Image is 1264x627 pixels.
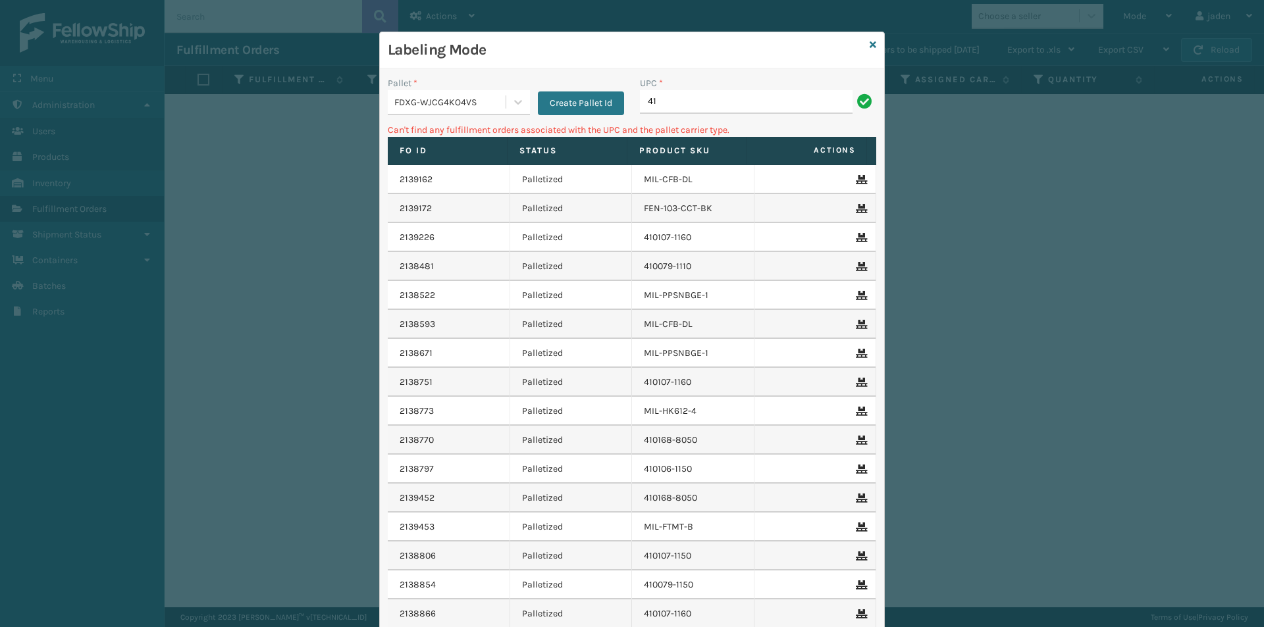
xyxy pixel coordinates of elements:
a: 2138797 [400,463,434,476]
td: Palletized [510,339,633,368]
td: Palletized [510,397,633,426]
td: MIL-FTMT-B [632,513,754,541]
td: MIL-CFB-DL [632,310,754,339]
a: 2139452 [400,491,434,505]
i: Remove From Pallet [856,522,864,532]
td: MIL-HK612-4 [632,397,754,426]
a: 2139172 [400,202,432,215]
td: MIL-PPSNBGE-1 [632,339,754,368]
i: Remove From Pallet [856,262,864,271]
label: Status [519,145,615,157]
td: MIL-CFB-DL [632,165,754,194]
span: Actions [751,139,864,161]
label: UPC [640,76,663,90]
i: Remove From Pallet [856,204,864,213]
a: 2138854 [400,578,436,591]
td: 410107-1150 [632,541,754,570]
td: 410107-1160 [632,368,754,397]
i: Remove From Pallet [856,175,864,184]
i: Remove From Pallet [856,378,864,387]
i: Remove From Pallet [856,551,864,561]
td: 410106-1150 [632,455,754,484]
i: Remove From Pallet [856,580,864,589]
a: 2139226 [400,231,434,244]
a: 2138770 [400,434,434,447]
td: Palletized [510,281,633,310]
td: 410079-1150 [632,570,754,599]
button: Create Pallet Id [538,91,624,115]
td: Palletized [510,484,633,513]
p: Can't find any fulfillment orders associated with the UPC and the pallet carrier type. [388,123,876,137]
a: 2138773 [400,405,434,418]
i: Remove From Pallet [856,233,864,242]
td: Palletized [510,541,633,570]
a: 2138593 [400,318,435,331]
td: Palletized [510,310,633,339]
i: Remove From Pallet [856,436,864,445]
td: Palletized [510,194,633,223]
td: Palletized [510,223,633,252]
td: Palletized [510,426,633,455]
td: Palletized [510,513,633,541]
td: Palletized [510,455,633,484]
a: 2138751 [400,376,433,389]
h3: Labeling Mode [388,40,864,60]
i: Remove From Pallet [856,291,864,300]
td: Palletized [510,165,633,194]
a: 2138671 [400,347,433,360]
label: Fo Id [400,145,495,157]
i: Remove From Pallet [856,464,864,474]
i: Remove From Pallet [856,320,864,329]
a: 2138866 [400,607,436,620]
td: Palletized [510,368,633,397]
a: 2139453 [400,520,434,534]
i: Remove From Pallet [856,349,864,358]
td: Palletized [510,252,633,281]
label: Pallet [388,76,417,90]
td: 410168-8050 [632,426,754,455]
a: 2138806 [400,549,436,563]
i: Remove From Pallet [856,407,864,416]
td: Palletized [510,570,633,599]
div: FDXG-WJCG4KO4VS [394,95,507,109]
td: MIL-PPSNBGE-1 [632,281,754,310]
a: 2138481 [400,260,434,273]
td: 410107-1160 [632,223,754,252]
label: Product SKU [639,145,735,157]
i: Remove From Pallet [856,493,864,503]
td: 410168-8050 [632,484,754,513]
td: 410079-1110 [632,252,754,281]
td: FEN-103-CCT-BK [632,194,754,223]
i: Remove From Pallet [856,609,864,618]
a: 2139162 [400,173,433,186]
a: 2138522 [400,289,435,302]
